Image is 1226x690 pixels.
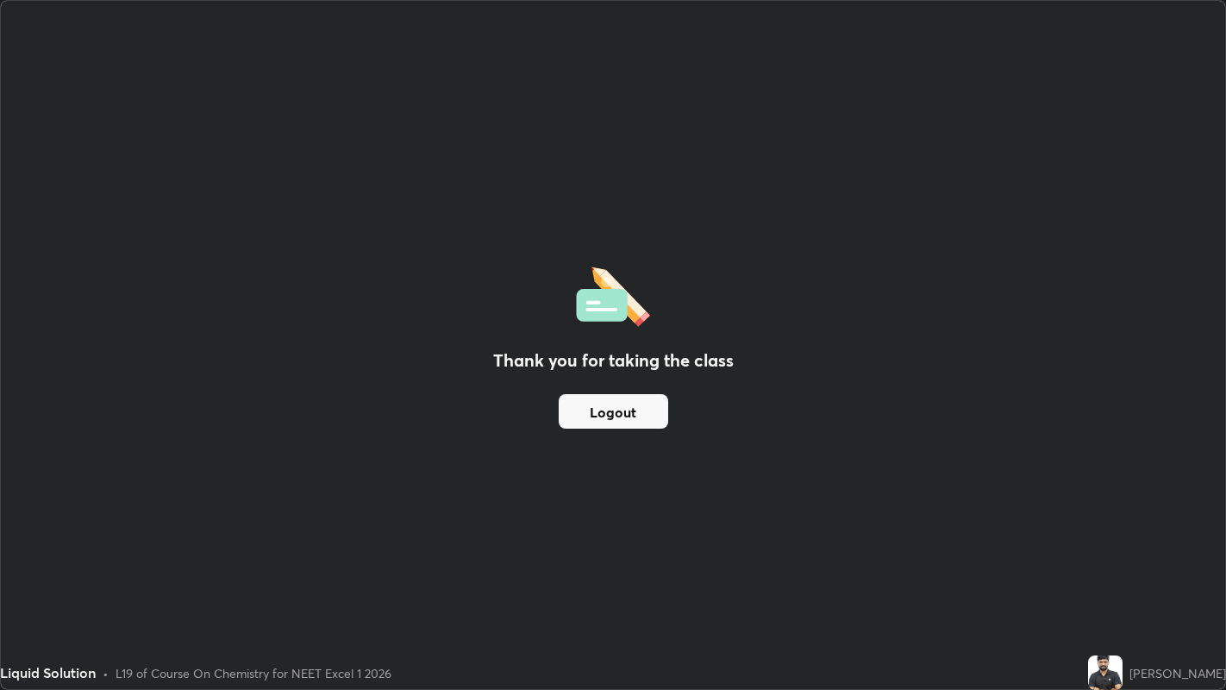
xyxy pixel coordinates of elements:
div: L19 of Course On Chemistry for NEET Excel 1 2026 [116,664,391,682]
div: • [103,664,109,682]
img: cf491ae460674f9490001725c6d479a7.jpg [1088,655,1123,690]
button: Logout [559,394,668,429]
div: [PERSON_NAME] [1129,664,1226,682]
img: offlineFeedback.1438e8b3.svg [576,261,650,327]
h2: Thank you for taking the class [493,348,734,373]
